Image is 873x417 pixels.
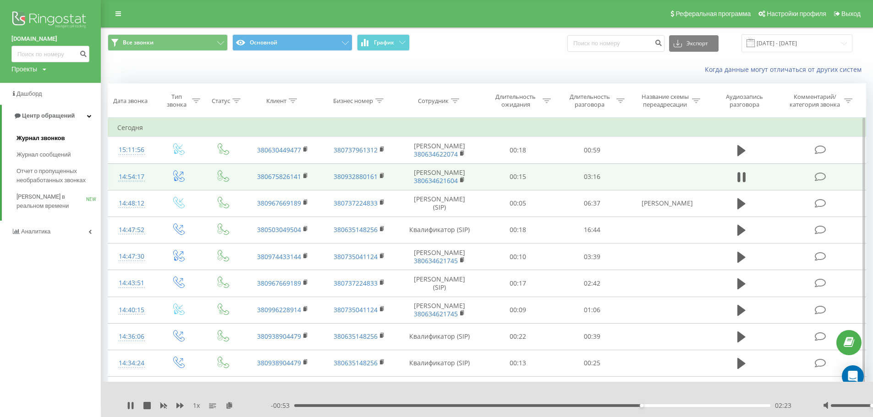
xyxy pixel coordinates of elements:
a: 380634621604 [414,176,458,185]
a: 380932880161 [334,172,378,181]
div: Сотрудник [418,97,449,105]
div: Комментарий/категория звонка [788,93,842,108]
a: 380635148256 [334,332,378,341]
td: [PERSON_NAME] (SIP) [398,190,481,217]
td: [PERSON_NAME] [398,244,481,270]
span: [PERSON_NAME] в реальном времени [16,192,86,211]
a: 380974433144 [257,252,301,261]
a: 380996228914 [257,305,301,314]
td: 03:39 [555,244,629,270]
td: [PERSON_NAME] [398,163,481,190]
td: 00:22 [481,323,555,350]
button: Экспорт [669,35,719,52]
button: Все звонки [108,34,228,51]
button: График [357,34,410,51]
a: 380938904479 [257,358,301,367]
div: 14:47:52 [117,221,146,239]
td: [PERSON_NAME] [398,377,481,403]
div: Длительность ожидания [491,93,540,108]
a: 380967669189 [257,279,301,287]
span: 02:23 [775,401,791,410]
span: Журнал звонков [16,134,65,143]
button: Основной [232,34,352,51]
span: Выход [841,10,861,17]
a: Центр обращений [2,105,101,127]
span: Все звонки [123,39,154,46]
td: 00:10 [481,244,555,270]
div: 14:40:15 [117,301,146,319]
a: Отчет о пропущенных необработанных звонках [16,163,101,189]
div: 14:36:06 [117,328,146,346]
td: 03:16 [555,163,629,190]
a: 380737961312 [334,146,378,154]
a: Журнал сообщений [16,146,101,163]
a: 380503049504 [257,225,301,234]
td: 00:25 [555,350,629,376]
td: 00:18 [481,137,555,163]
span: Аналитика [21,228,50,235]
span: Журнал сообщений [16,150,71,159]
span: Реферальная программа [675,10,751,17]
span: График [374,39,394,46]
div: Open Intercom Messenger [842,365,864,387]
div: 14:31:47 [117,381,146,399]
td: 02:42 [555,270,629,297]
a: [DOMAIN_NAME] [11,34,89,43]
td: 00:39 [555,323,629,350]
td: 00:13 [481,350,555,376]
img: Ringostat logo [11,9,89,32]
a: 380634621745 [414,309,458,318]
td: 00:15 [481,163,555,190]
a: 380967669189 [257,199,301,207]
td: 01:06 [555,297,629,323]
div: 14:47:30 [117,248,146,265]
a: 380737224833 [334,279,378,287]
div: 15:11:56 [117,141,146,159]
div: Клиент [266,97,286,105]
td: Квалификатор (SIP) [398,217,481,243]
div: 14:34:24 [117,354,146,372]
td: 00:05 [481,190,555,217]
div: Тип звонка [164,93,190,108]
a: 380737224833 [334,199,378,207]
td: [PERSON_NAME] [398,137,481,163]
td: [PERSON_NAME] (SIP) [398,270,481,297]
td: Квалификатор (SIP) [398,323,481,350]
td: 00:08 [481,377,555,403]
a: 380635148256 [334,358,378,367]
td: [PERSON_NAME] [398,297,481,323]
div: Дата звонка [113,97,148,105]
div: Проекты [11,65,37,74]
td: Квалификатор (SIP) [398,350,481,376]
div: Статус [212,97,230,105]
a: 380675826141 [257,172,301,181]
input: Поиск по номеру [567,35,664,52]
td: 00:17 [481,270,555,297]
div: 14:54:17 [117,168,146,186]
div: 14:43:51 [117,274,146,292]
a: Журнал звонков [16,130,101,146]
span: - 00:53 [271,401,294,410]
div: Длительность разговора [565,93,614,108]
div: Аудиозапись разговора [714,93,774,108]
td: 06:37 [555,190,629,217]
td: Сегодня [108,119,866,137]
a: 380634621745 [414,256,458,265]
td: 00:18 [481,217,555,243]
div: Название схемы переадресации [641,93,690,108]
div: Accessibility label [640,404,643,407]
a: 380634622074 [414,150,458,158]
span: 1 x [193,401,200,410]
div: 14:48:12 [117,195,146,212]
a: 380938904479 [257,332,301,341]
td: 00:59 [555,137,629,163]
div: Бизнес номер [333,97,373,105]
td: 02:35 [555,377,629,403]
span: Отчет о пропущенных необработанных звонках [16,167,96,185]
td: 16:44 [555,217,629,243]
a: 380635148256 [334,225,378,234]
a: 380630449477 [257,146,301,154]
a: [PERSON_NAME] в реальном времениNEW [16,189,101,214]
a: Когда данные могут отличаться от других систем [705,65,866,74]
span: Центр обращений [22,112,75,119]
